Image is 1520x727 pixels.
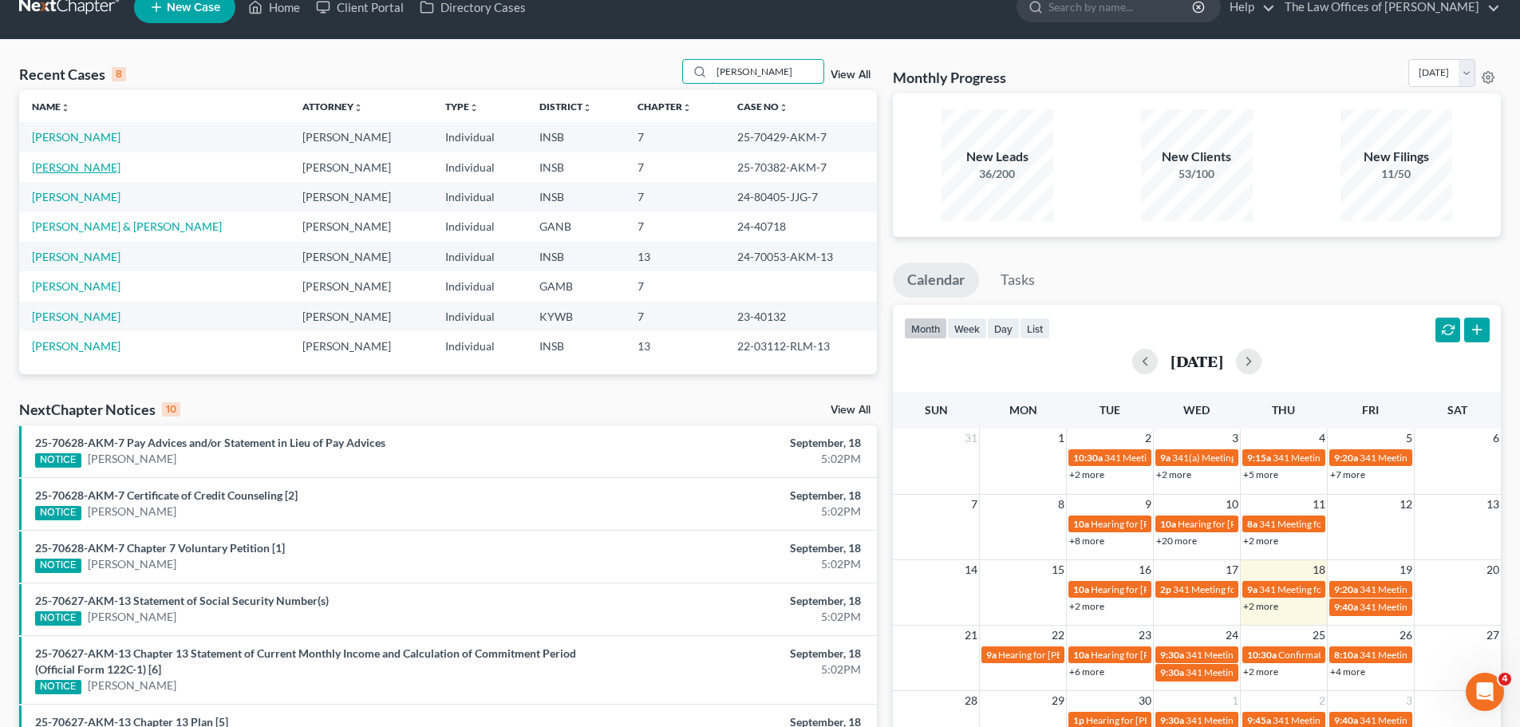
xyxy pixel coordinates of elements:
[596,609,861,625] div: 5:02PM
[1156,468,1191,480] a: +2 more
[1404,691,1414,710] span: 3
[19,65,126,84] div: Recent Cases
[1160,714,1184,726] span: 9:30a
[1498,673,1511,686] span: 4
[1050,560,1066,579] span: 15
[112,67,126,81] div: 8
[1243,666,1278,678] a: +2 more
[32,279,120,293] a: [PERSON_NAME]
[35,680,81,694] div: NOTICE
[290,302,432,331] td: [PERSON_NAME]
[1091,583,1215,595] span: Hearing for [PERSON_NAME]
[527,271,625,301] td: GAMB
[527,122,625,152] td: INSB
[1172,452,1327,464] span: 341(a) Meeting for [PERSON_NAME]
[1224,560,1240,579] span: 17
[947,318,987,339] button: week
[1398,560,1414,579] span: 19
[625,242,724,271] td: 13
[88,678,176,693] a: [PERSON_NAME]
[88,504,176,520] a: [PERSON_NAME]
[1069,666,1104,678] a: +6 more
[1247,649,1277,661] span: 10:30a
[35,506,81,520] div: NOTICE
[1141,148,1253,166] div: New Clients
[724,302,877,331] td: 23-40132
[1340,166,1452,182] div: 11/50
[32,190,120,203] a: [PERSON_NAME]
[904,318,947,339] button: month
[432,302,527,331] td: Individual
[35,559,81,573] div: NOTICE
[1173,583,1317,595] span: 341 Meeting for [PERSON_NAME]
[1156,535,1197,547] a: +20 more
[682,103,692,113] i: unfold_more
[1160,583,1171,595] span: 2p
[1334,714,1358,726] span: 9:40a
[162,402,180,417] div: 10
[638,101,692,113] a: Chapterunfold_more
[712,60,823,83] input: Search by name...
[35,541,285,555] a: 25-70628-AKM-7 Chapter 7 Voluntary Petition [1]
[1183,403,1210,417] span: Wed
[596,451,861,467] div: 5:02PM
[1485,626,1501,645] span: 27
[625,212,724,242] td: 7
[1485,560,1501,579] span: 20
[779,103,788,113] i: unfold_more
[290,212,432,242] td: [PERSON_NAME]
[1334,583,1358,595] span: 9:20a
[737,101,788,113] a: Case Nounfold_more
[469,103,479,113] i: unfold_more
[596,556,861,572] div: 5:02PM
[290,242,432,271] td: [PERSON_NAME]
[290,271,432,301] td: [PERSON_NAME]
[1186,714,1329,726] span: 341 Meeting for [PERSON_NAME]
[893,68,1006,87] h3: Monthly Progress
[539,101,592,113] a: Districtunfold_more
[596,504,861,520] div: 5:02PM
[1247,452,1271,464] span: 9:15a
[1311,626,1327,645] span: 25
[432,212,527,242] td: Individual
[527,152,625,182] td: INSB
[1178,518,1387,530] span: Hearing for [PERSON_NAME] & [PERSON_NAME]
[527,331,625,361] td: INSB
[1171,353,1223,369] h2: [DATE]
[1259,583,1403,595] span: 341 Meeting for [PERSON_NAME]
[625,331,724,361] td: 13
[1160,518,1176,530] span: 10a
[1141,166,1253,182] div: 53/100
[1398,495,1414,514] span: 12
[1100,403,1120,417] span: Tue
[35,453,81,468] div: NOTICE
[1247,518,1257,530] span: 8a
[1143,495,1153,514] span: 9
[32,130,120,144] a: [PERSON_NAME]
[1104,452,1248,464] span: 341 Meeting for [PERSON_NAME]
[969,495,979,514] span: 7
[582,103,592,113] i: unfold_more
[32,101,70,113] a: Nameunfold_more
[1272,403,1295,417] span: Thu
[1334,601,1358,613] span: 9:40a
[986,263,1049,298] a: Tasks
[290,182,432,211] td: [PERSON_NAME]
[625,152,724,182] td: 7
[1086,714,1295,726] span: Hearing for [PERSON_NAME] & [PERSON_NAME]
[1340,148,1452,166] div: New Filings
[1243,535,1278,547] a: +2 more
[35,594,329,607] a: 25-70627-AKM-13 Statement of Social Security Number(s)
[527,242,625,271] td: INSB
[432,242,527,271] td: Individual
[625,122,724,152] td: 7
[1360,601,1503,613] span: 341 Meeting for [PERSON_NAME]
[986,649,997,661] span: 9a
[724,212,877,242] td: 24-40718
[1160,649,1184,661] span: 9:30a
[32,219,222,233] a: [PERSON_NAME] & [PERSON_NAME]
[1050,626,1066,645] span: 22
[1073,714,1084,726] span: 1p
[596,593,861,609] div: September, 18
[35,611,81,626] div: NOTICE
